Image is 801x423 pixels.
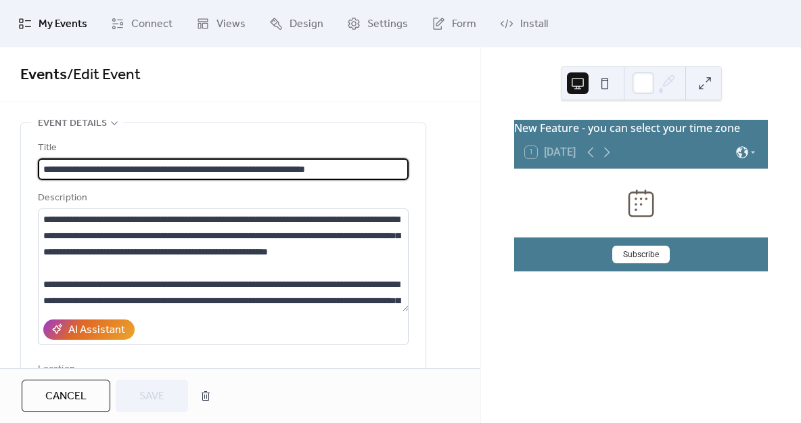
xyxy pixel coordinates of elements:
span: Design [290,16,323,32]
span: / Edit Event [67,60,141,90]
a: Connect [101,5,183,42]
div: Location [38,361,406,378]
a: My Events [8,5,97,42]
a: Views [186,5,256,42]
div: New Feature - you can select your time zone [514,120,768,136]
a: Form [421,5,486,42]
span: Event details [38,116,107,132]
span: Settings [367,16,408,32]
div: AI Assistant [68,322,125,338]
button: Subscribe [612,246,670,263]
a: Install [490,5,558,42]
span: Cancel [45,388,87,405]
a: Events [20,60,67,90]
div: Description [38,190,406,206]
button: Cancel [22,380,110,412]
span: Views [216,16,246,32]
div: Title [38,140,406,156]
span: Connect [131,16,173,32]
span: My Events [39,16,87,32]
button: AI Assistant [43,319,135,340]
span: Form [452,16,476,32]
a: Design [259,5,334,42]
span: Install [520,16,548,32]
a: Settings [337,5,418,42]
